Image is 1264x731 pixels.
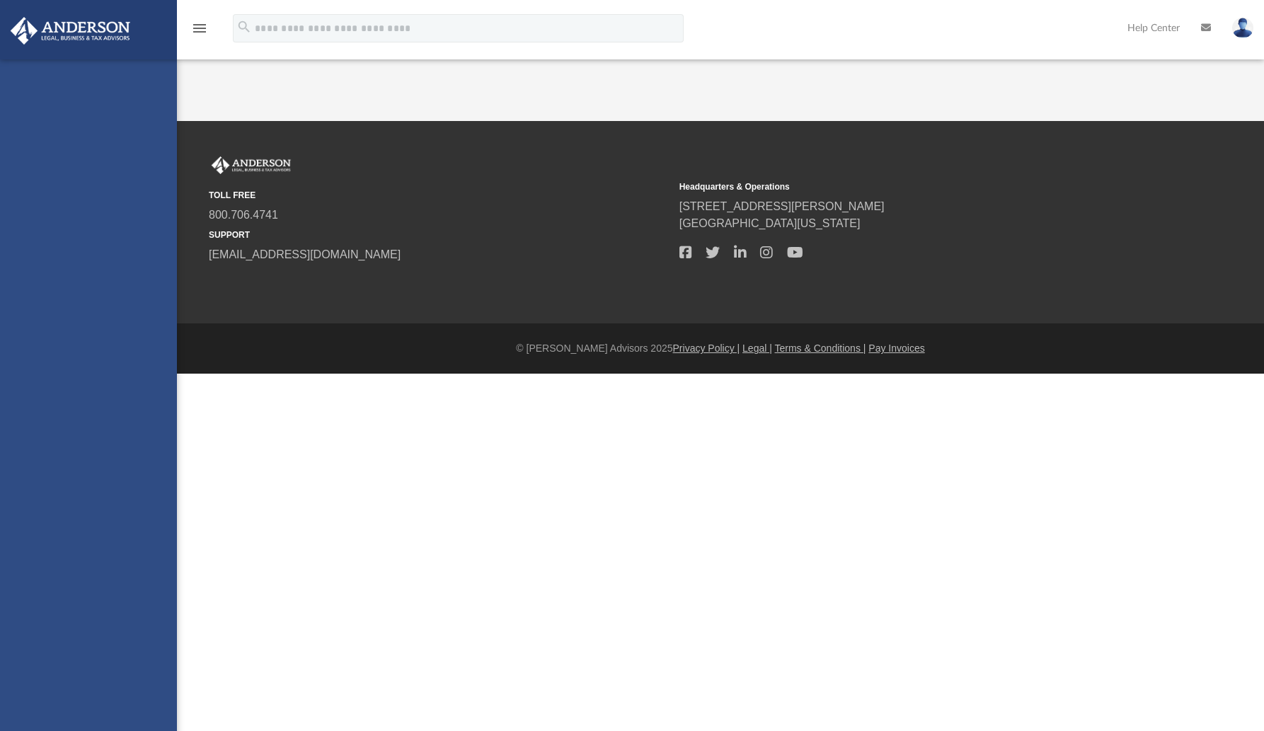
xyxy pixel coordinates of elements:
[679,217,861,229] a: [GEOGRAPHIC_DATA][US_STATE]
[679,180,1140,193] small: Headquarters & Operations
[209,248,401,260] a: [EMAIL_ADDRESS][DOMAIN_NAME]
[209,229,670,241] small: SUPPORT
[673,343,740,354] a: Privacy Policy |
[236,19,252,35] i: search
[209,156,294,175] img: Anderson Advisors Platinum Portal
[679,200,885,212] a: [STREET_ADDRESS][PERSON_NAME]
[191,27,208,37] a: menu
[868,343,924,354] a: Pay Invoices
[177,341,1264,356] div: © [PERSON_NAME] Advisors 2025
[742,343,772,354] a: Legal |
[6,17,134,45] img: Anderson Advisors Platinum Portal
[209,189,670,202] small: TOLL FREE
[1232,18,1253,38] img: User Pic
[775,343,866,354] a: Terms & Conditions |
[191,20,208,37] i: menu
[209,209,278,221] a: 800.706.4741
